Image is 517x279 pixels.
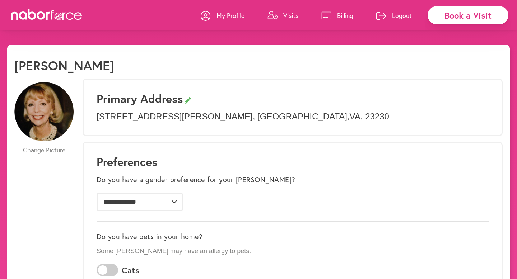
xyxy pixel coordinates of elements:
[14,58,114,73] h1: [PERSON_NAME]
[97,92,489,105] h3: Primary Address
[428,6,508,24] div: Book a Visit
[97,112,489,122] p: [STREET_ADDRESS][PERSON_NAME] , [GEOGRAPHIC_DATA] , VA , 23230
[14,82,74,141] img: m6EfGE4SJOnbkOf0TujV
[267,5,298,26] a: Visits
[97,232,202,241] label: Do you have pets in your home?
[201,5,244,26] a: My Profile
[122,266,139,275] label: Cats
[392,11,412,20] p: Logout
[376,5,412,26] a: Logout
[97,247,489,255] p: Some [PERSON_NAME] may have an allergy to pets.
[97,175,295,184] label: Do you have a gender preference for your [PERSON_NAME]?
[283,11,298,20] p: Visits
[216,11,244,20] p: My Profile
[321,5,353,26] a: Billing
[337,11,353,20] p: Billing
[23,146,65,154] span: Change Picture
[97,155,489,169] h1: Preferences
